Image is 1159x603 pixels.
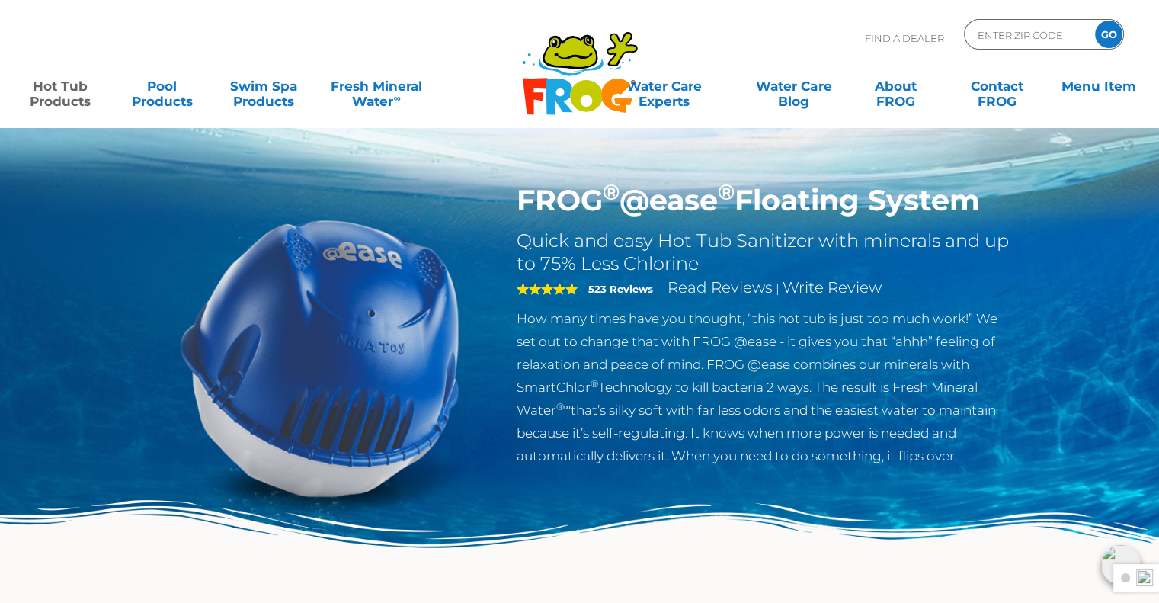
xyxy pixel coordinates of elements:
[865,19,944,57] p: Find A Dealer
[591,71,738,101] a: Water CareExperts
[117,71,207,101] a: PoolProducts
[15,71,105,101] a: Hot TubProducts
[219,71,309,101] a: Swim SpaProducts
[320,71,433,101] a: Fresh MineralWater∞
[952,71,1042,101] a: ContactFROG
[976,24,1079,46] input: Zip Code Form
[603,178,620,205] sup: ®
[393,92,400,104] sup: ∞
[718,178,735,205] sup: ®
[146,183,495,532] img: hot-tub-product-atease-system.png
[668,278,773,297] a: Read Reviews
[776,281,780,296] span: |
[1101,545,1141,585] img: openIcon
[783,278,882,297] a: Write Review
[556,401,571,412] sup: ®∞
[517,307,1014,467] p: How many times have you thought, “this hot tub is just too much work!” We set out to change that ...
[517,283,578,295] span: 5
[517,183,1014,218] h1: FROG @ease Floating System
[588,283,653,295] strong: 523 Reviews
[517,229,1014,275] h2: Quick and easy Hot Tub Sanitizer with minerals and up to 75% Less Chlorine
[749,71,839,101] a: Water CareBlog
[1053,71,1143,101] a: Menu Item
[1095,21,1122,48] input: GO
[850,71,940,101] a: AboutFROG
[591,378,598,390] sup: ®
